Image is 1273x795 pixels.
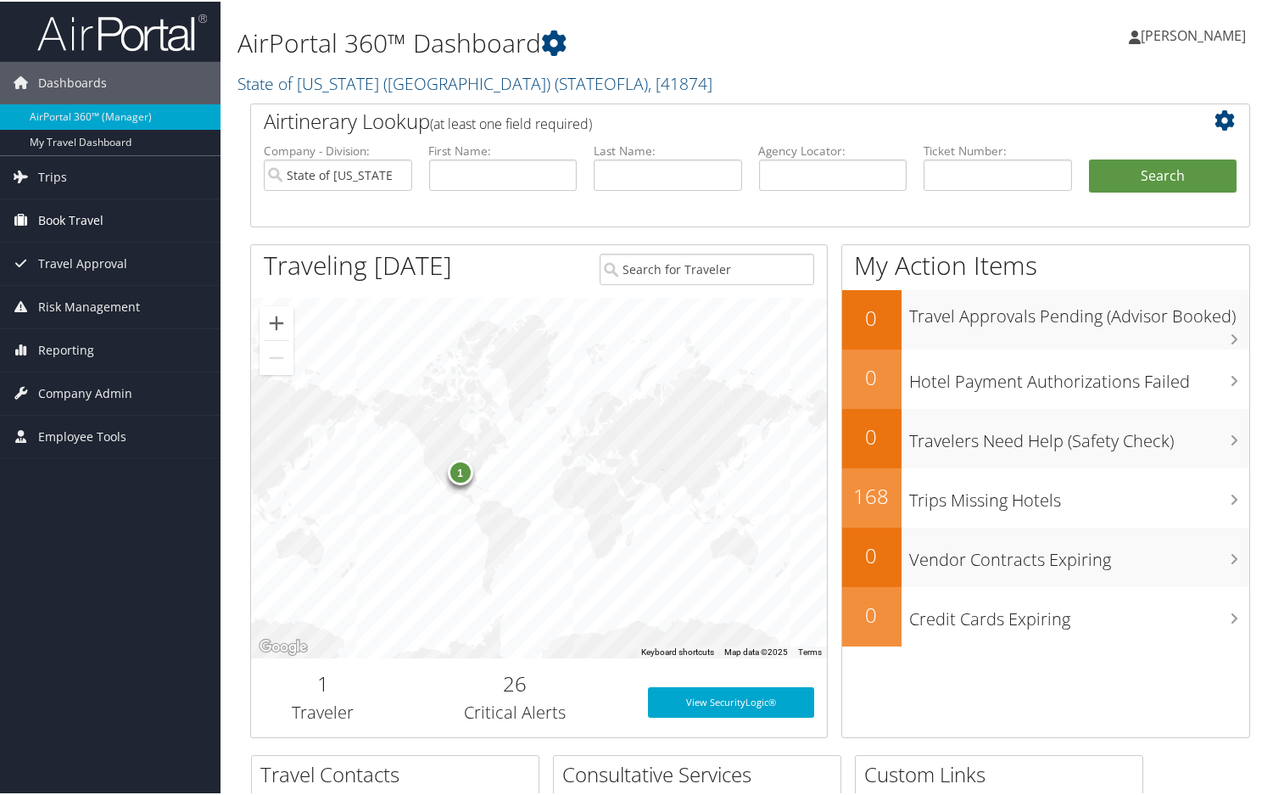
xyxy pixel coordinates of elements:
span: , [ 41874 ] [648,70,712,93]
a: 0Vendor Contracts Expiring [842,526,1250,585]
span: Trips [38,154,67,197]
a: 0Travelers Need Help (Safety Check) [842,407,1250,467]
h1: My Action Items [842,246,1250,282]
label: Ticket Number: [924,141,1072,158]
h2: 168 [842,480,902,509]
a: Open this area in Google Maps (opens a new window) [255,635,311,657]
h3: Hotel Payment Authorizations Failed [910,360,1250,392]
h3: Traveler [264,699,382,723]
span: ( STATEOFLA ) [555,70,648,93]
h2: Consultative Services [562,759,840,787]
a: 0Hotel Payment Authorizations Failed [842,348,1250,407]
span: Reporting [38,328,94,370]
h2: 0 [842,361,902,390]
a: 168Trips Missing Hotels [842,467,1250,526]
a: 0Credit Cards Expiring [842,585,1250,645]
h3: Critical Alerts [408,699,623,723]
img: Google [255,635,311,657]
a: [PERSON_NAME] [1129,8,1263,59]
span: Book Travel [38,198,103,240]
h3: Travelers Need Help (Safety Check) [910,419,1250,451]
button: Search [1089,158,1237,192]
button: Keyboard shortcuts [641,645,714,657]
h3: Trips Missing Hotels [910,479,1250,511]
input: Search for Traveler [600,252,814,283]
h1: Traveling [DATE] [264,246,452,282]
img: airportal-logo.png [37,11,207,51]
h2: Custom Links [864,759,1142,787]
h2: Travel Contacts [260,759,539,787]
span: Travel Approval [38,241,127,283]
h3: Vendor Contracts Expiring [910,538,1250,570]
a: View SecurityLogic® [648,686,814,716]
h2: 0 [842,302,902,331]
label: Last Name: [594,141,742,158]
span: (at least one field required) [430,113,592,132]
h2: 0 [842,599,902,628]
button: Zoom in [260,305,293,339]
label: Company - Division: [264,141,412,158]
button: Zoom out [260,339,293,373]
h3: Travel Approvals Pending (Advisor Booked) [910,294,1250,327]
h2: 26 [408,668,623,697]
a: 0Travel Approvals Pending (Advisor Booked) [842,288,1250,348]
h2: 0 [842,421,902,450]
div: 1 [447,458,472,484]
h2: 1 [264,668,382,697]
span: Dashboards [38,60,107,103]
a: Terms (opens in new tab) [798,646,822,655]
a: State of [US_STATE] ([GEOGRAPHIC_DATA]) [237,70,712,93]
h1: AirPortal 360™ Dashboard [237,24,921,59]
h3: Credit Cards Expiring [910,597,1250,630]
label: First Name: [429,141,578,158]
h2: Airtinerary Lookup [264,105,1153,134]
span: [PERSON_NAME] [1141,25,1246,43]
span: Map data ©2025 [724,646,788,655]
span: Risk Management [38,284,140,327]
label: Agency Locator: [759,141,907,158]
h2: 0 [842,540,902,568]
span: Company Admin [38,371,132,413]
span: Employee Tools [38,414,126,456]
